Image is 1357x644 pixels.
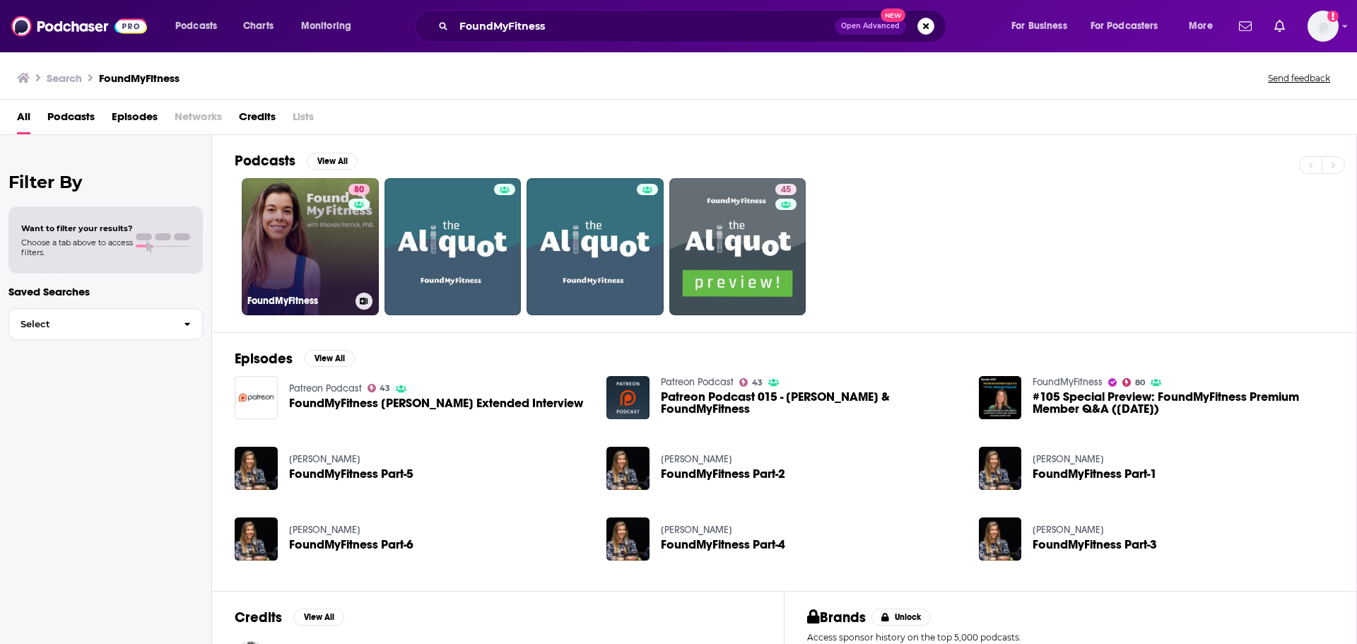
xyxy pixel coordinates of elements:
[1033,376,1103,388] a: FoundMyFitness
[289,539,413,551] a: FoundMyFitness Part-6
[348,184,370,195] a: 80
[289,397,583,409] span: FoundMyFitness [PERSON_NAME] Extended Interview
[881,8,906,22] span: New
[606,447,650,490] img: FoundMyFitness Part-2
[380,385,390,392] span: 43
[235,350,293,368] h2: Episodes
[289,468,413,480] a: FoundMyFitness Part-5
[1011,16,1067,36] span: For Business
[304,350,355,367] button: View All
[1135,380,1145,386] span: 80
[235,152,295,170] h2: Podcasts
[291,15,370,37] button: open menu
[1308,11,1339,42] span: Logged in as Ashley_Beenen
[807,609,866,626] h2: Brands
[1308,11,1339,42] img: User Profile
[17,105,30,134] a: All
[235,609,282,626] h2: Credits
[835,18,906,35] button: Open AdvancedNew
[454,15,835,37] input: Search podcasts, credits, & more...
[99,71,180,85] h3: FoundMyFitness
[1033,391,1334,415] a: #105 Special Preview: FoundMyFitness Premium Member Q&A (July 2025)
[1081,15,1179,37] button: open menu
[301,16,351,36] span: Monitoring
[8,172,203,192] h2: Filter By
[175,16,217,36] span: Podcasts
[47,71,82,85] h3: Search
[175,105,222,134] span: Networks
[661,524,732,536] a: Dr. Rhonda Patrick
[293,105,314,134] span: Lists
[307,153,358,170] button: View All
[289,382,362,394] a: Patreon Podcast
[979,447,1022,490] img: FoundMyFitness Part-1
[8,285,203,298] p: Saved Searches
[11,13,147,40] img: Podchaser - Follow, Share and Rate Podcasts
[368,384,391,392] a: 43
[871,609,932,626] button: Unlock
[669,178,806,315] a: 45
[289,397,583,409] a: FoundMyFitness Rhonda Patrick Extended Interview
[1001,15,1085,37] button: open menu
[661,391,962,415] span: Patreon Podcast 015 - [PERSON_NAME] & FoundMyFitness
[775,184,797,195] a: 45
[739,378,763,387] a: 43
[1122,378,1145,387] a: 80
[661,453,732,465] a: Dr. Rhonda Patrick
[21,238,133,257] span: Choose a tab above to access filters.
[841,23,900,30] span: Open Advanced
[1189,16,1213,36] span: More
[112,105,158,134] a: Episodes
[235,517,278,561] img: FoundMyFitness Part-6
[606,376,650,419] img: Patreon Podcast 015 - Matt Lees & FoundMyFitness
[1033,539,1157,551] span: FoundMyFitness Part-3
[1327,11,1339,22] svg: Add a profile image
[979,517,1022,561] img: FoundMyFitness Part-3
[1033,468,1157,480] a: FoundMyFitness Part-1
[1233,14,1257,38] a: Show notifications dropdown
[165,15,235,37] button: open menu
[21,223,133,233] span: Want to filter your results?
[243,16,274,36] span: Charts
[47,105,95,134] a: Podcasts
[234,15,282,37] a: Charts
[1033,453,1104,465] a: Dr. Rhonda Patrick
[606,517,650,561] img: FoundMyFitness Part-4
[289,524,360,536] a: Dr. Rhonda Patrick
[661,468,785,480] a: FoundMyFitness Part-2
[235,447,278,490] img: FoundMyFitness Part-5
[1033,391,1334,415] span: #105 Special Preview: FoundMyFitness Premium Member Q&A ([DATE])
[1269,14,1291,38] a: Show notifications dropdown
[1091,16,1158,36] span: For Podcasters
[661,391,962,415] a: Patreon Podcast 015 - Matt Lees & FoundMyFitness
[239,105,276,134] a: Credits
[1033,524,1104,536] a: Dr. Rhonda Patrick
[661,539,785,551] a: FoundMyFitness Part-4
[235,609,344,626] a: CreditsView All
[289,453,360,465] a: Dr. Rhonda Patrick
[752,380,763,386] span: 43
[235,376,278,419] img: FoundMyFitness Rhonda Patrick Extended Interview
[8,308,203,340] button: Select
[428,10,960,42] div: Search podcasts, credits, & more...
[1179,15,1230,37] button: open menu
[781,183,791,197] span: 45
[1308,11,1339,42] button: Show profile menu
[979,376,1022,419] a: #105 Special Preview: FoundMyFitness Premium Member Q&A (July 2025)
